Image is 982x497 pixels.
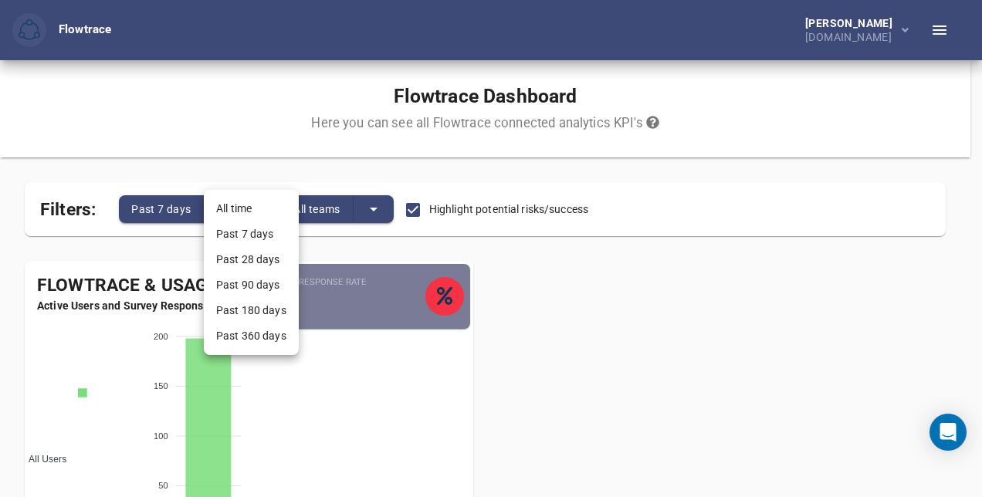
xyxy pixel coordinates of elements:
li: Past 90 days [204,272,299,298]
li: Past 360 days [204,323,299,349]
li: All time [204,196,299,221]
li: Past 28 days [204,247,299,272]
li: Past 180 days [204,298,299,323]
div: Open Intercom Messenger [930,414,967,451]
li: Past 7 days [204,221,299,247]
